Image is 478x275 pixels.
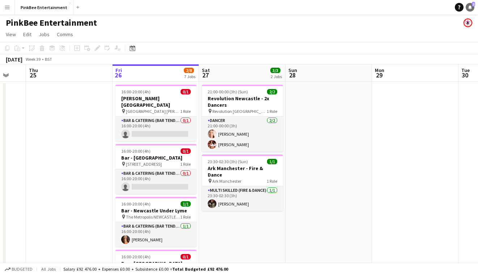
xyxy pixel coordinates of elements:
span: Fri [115,67,122,73]
button: PinkBee Entertainment [15,0,73,14]
span: 0/1 [181,254,191,259]
a: View [3,30,19,39]
span: 26 [114,71,122,79]
span: Comms [57,31,73,38]
app-job-card: 21:00-00:00 (3h) (Sun)2/2Revolution Newcastle - 2x Dancers Revolution [GEOGRAPHIC_DATA]1 RoleDanc... [202,85,283,152]
app-card-role: Multi Skilled (Fire & Dance)1/123:30-02:30 (3h)[PERSON_NAME] [202,186,283,211]
a: Comms [54,30,76,39]
span: All jobs [40,266,57,272]
h3: Bar - [GEOGRAPHIC_DATA] [115,260,196,267]
span: 1 Role [180,109,191,114]
app-card-role: Dancer2/221:00-00:00 (3h)[PERSON_NAME][PERSON_NAME] [202,117,283,152]
span: 1 Role [180,214,191,220]
span: Week 39 [24,56,42,62]
span: 2 [472,2,475,7]
app-card-role: Bar & Catering (Bar Tender)0/116:00-20:00 (4h) [115,117,196,141]
span: 1/1 [181,201,191,207]
app-job-card: 16:00-20:00 (4h)0/1[PERSON_NAME][GEOGRAPHIC_DATA] [GEOGRAPHIC_DATA] [PERSON_NAME][GEOGRAPHIC_DATA... [115,85,196,141]
button: Budgeted [4,265,34,273]
span: 16:00-20:00 (4h) [121,148,151,154]
div: 2 Jobs [271,74,282,79]
span: 0/1 [181,148,191,154]
div: BST [45,56,52,62]
span: 21:00-00:00 (3h) (Sun) [208,89,248,94]
span: 16:00-20:00 (4h) [121,254,151,259]
div: [DATE] [6,56,22,63]
span: Tue [461,67,470,73]
span: 27 [201,71,210,79]
span: 16:00-20:00 (4h) [121,201,151,207]
span: [STREET_ADDRESS] [126,161,162,167]
span: 2/8 [184,68,194,73]
app-card-role: Bar & Catering (Bar Tender)1/116:00-20:00 (4h)[PERSON_NAME] [115,222,196,247]
span: 3/3 [270,68,280,73]
span: Jobs [39,31,50,38]
span: 16:00-20:00 (4h) [121,89,151,94]
h1: PinkBee Entertainment [6,17,97,28]
span: [GEOGRAPHIC_DATA] [PERSON_NAME][GEOGRAPHIC_DATA] [126,109,180,114]
a: 2 [466,3,474,12]
span: 29 [374,71,384,79]
a: Edit [20,30,34,39]
span: 23:30-02:30 (3h) (Sun) [208,159,248,164]
a: Jobs [36,30,52,39]
h3: Bar - [GEOGRAPHIC_DATA] [115,155,196,161]
span: 0/1 [181,89,191,94]
span: 1 Role [267,109,277,114]
span: Budgeted [12,267,33,272]
span: Mon [375,67,384,73]
h3: Ark Manchester - Fire & Dance [202,165,283,178]
span: 28 [287,71,297,79]
div: 7 Jobs [184,74,195,79]
h3: Revolution Newcastle - 2x Dancers [202,95,283,108]
span: Sun [288,67,297,73]
app-card-role: Bar & Catering (Bar Tender)0/116:00-20:00 (4h) [115,169,196,194]
app-job-card: 23:30-02:30 (3h) (Sun)1/1Ark Manchester - Fire & Dance Ark Manchester1 RoleMulti Skilled (Fire & ... [202,155,283,211]
span: 25 [28,71,38,79]
span: Sat [202,67,210,73]
h3: [PERSON_NAME][GEOGRAPHIC_DATA] [115,95,196,108]
span: 2/2 [267,89,277,94]
app-job-card: 16:00-20:00 (4h)0/1Bar - [GEOGRAPHIC_DATA] [STREET_ADDRESS]1 RoleBar & Catering (Bar Tender)0/116... [115,144,196,194]
span: The Metropolis NEWCASTLE UNDER LYME ST5 1FB [126,214,180,220]
span: Revolution [GEOGRAPHIC_DATA] [212,109,267,114]
div: Salary £92 476.00 + Expenses £0.00 + Subsistence £0.00 = [63,266,228,272]
span: 30 [460,71,470,79]
span: Ark Manchester [212,178,241,184]
span: Thu [29,67,38,73]
app-job-card: 16:00-20:00 (4h)1/1Bar - Newcastle Under Lyme The Metropolis NEWCASTLE UNDER LYME ST5 1FB1 RoleBa... [115,197,196,247]
h3: Bar - Newcastle Under Lyme [115,207,196,214]
span: View [6,31,16,38]
span: Total Budgeted £92 476.00 [172,266,228,272]
app-user-avatar: Pink Bee [464,18,472,27]
span: 1 Role [180,161,191,167]
span: 1/1 [267,159,277,164]
span: 1 Role [267,178,277,184]
span: Edit [23,31,31,38]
